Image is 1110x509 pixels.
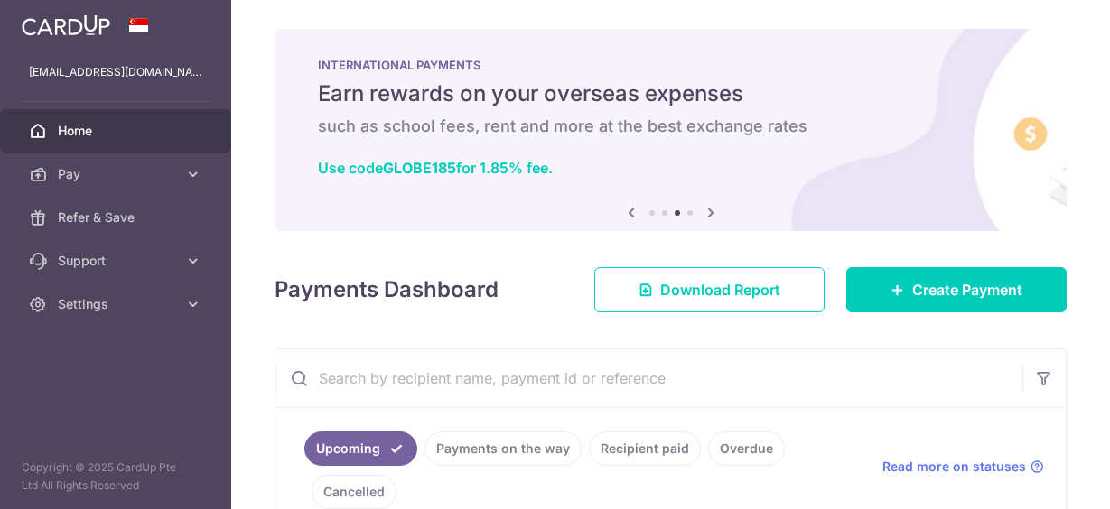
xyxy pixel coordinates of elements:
span: Create Payment [912,279,1022,301]
span: Refer & Save [58,208,177,227]
span: Support [58,252,177,270]
p: INTERNATIONAL PAYMENTS [318,58,1023,72]
a: Cancelled [312,475,396,509]
a: Recipient paid [589,431,701,466]
b: GLOBE185 [383,159,456,177]
h6: such as school fees, rent and more at the best exchange rates [318,116,1023,137]
a: Read more on statuses [882,458,1044,476]
p: [EMAIL_ADDRESS][DOMAIN_NAME] [29,63,202,81]
span: Download Report [660,279,780,301]
span: Home [58,122,177,140]
input: Search by recipient name, payment id or reference [275,349,1022,407]
a: Use codeGLOBE185for 1.85% fee. [318,159,553,177]
a: Payments on the way [424,431,582,466]
span: Pay [58,165,177,183]
h5: Earn rewards on your overseas expenses [318,79,1023,108]
span: Settings [58,295,177,313]
img: CardUp [22,14,110,36]
img: International Payment Banner [275,29,1067,231]
span: Read more on statuses [882,458,1026,476]
a: Download Report [594,267,825,312]
a: Upcoming [304,431,417,466]
a: Create Payment [846,267,1067,312]
a: Overdue [708,431,785,466]
iframe: Opens a widget where you can find more information [994,455,1092,500]
h4: Payments Dashboard [275,273,499,306]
